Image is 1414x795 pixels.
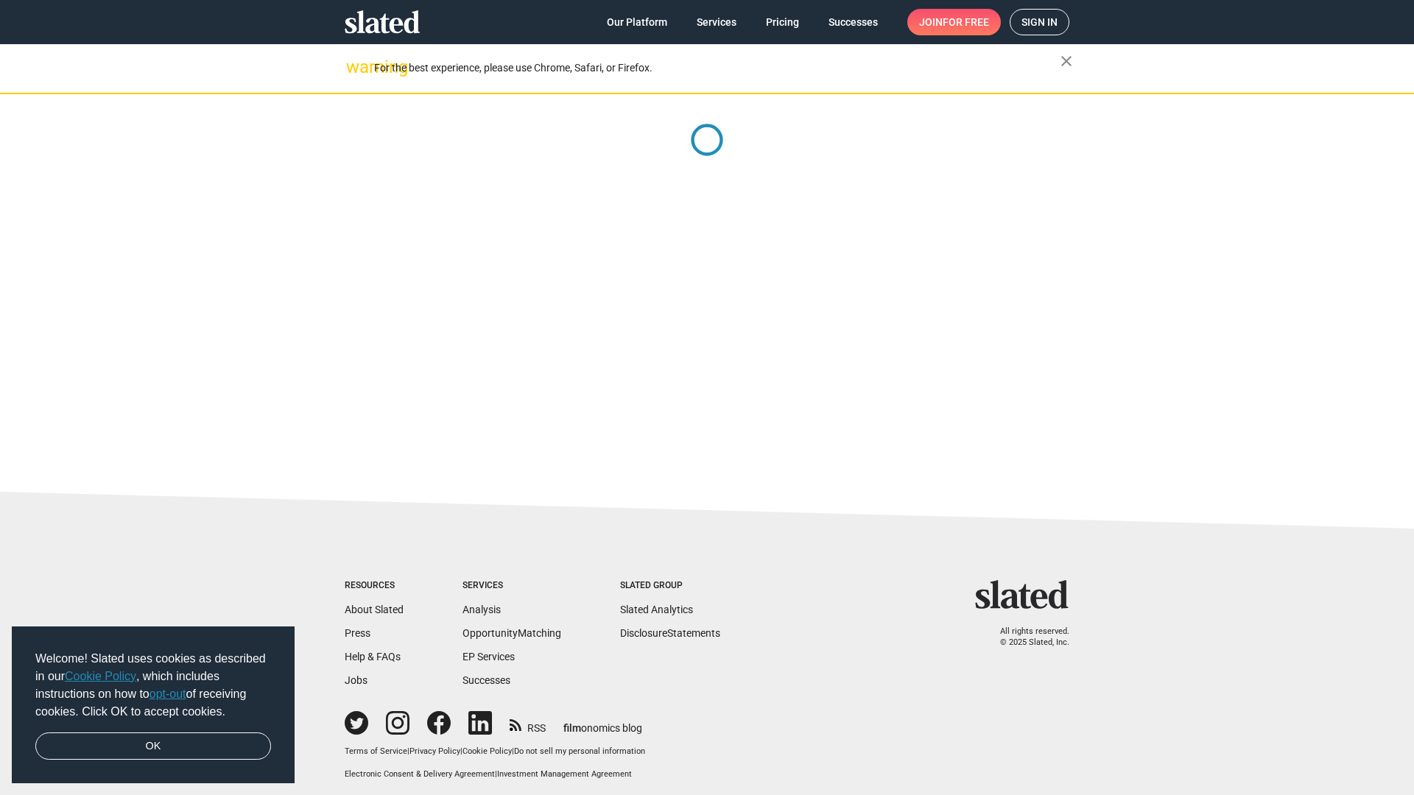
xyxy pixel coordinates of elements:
[1021,10,1058,35] span: Sign in
[563,722,581,734] span: film
[12,626,295,784] div: cookieconsent
[35,650,271,721] span: Welcome! Slated uses cookies as described in our , which includes instructions on how to of recei...
[462,580,561,592] div: Services
[510,713,546,735] a: RSS
[829,9,878,35] span: Successes
[65,670,136,682] a: Cookie Policy
[907,9,1001,35] a: Joinfor free
[766,9,799,35] span: Pricing
[919,9,989,35] span: Join
[407,746,409,756] span: |
[685,9,748,35] a: Services
[620,580,720,592] div: Slated Group
[345,604,404,615] a: About Slated
[35,732,271,760] a: dismiss cookie message
[512,746,514,756] span: |
[460,746,462,756] span: |
[462,604,501,615] a: Analysis
[462,746,512,756] a: Cookie Policy
[462,627,561,639] a: OpportunityMatching
[754,9,811,35] a: Pricing
[943,9,989,35] span: for free
[462,651,515,662] a: EP Services
[345,627,370,639] a: Press
[345,674,367,686] a: Jobs
[607,9,667,35] span: Our Platform
[345,580,404,592] div: Resources
[1058,52,1075,70] mat-icon: close
[345,769,495,779] a: Electronic Consent & Delivery Agreement
[817,9,890,35] a: Successes
[620,604,693,615] a: Slated Analytics
[497,769,632,779] a: Investment Management Agreement
[514,746,645,757] button: Do not sell my personal information
[150,688,186,700] a: opt-out
[985,626,1069,648] p: All rights reserved. © 2025 Slated, Inc.
[374,58,1060,78] div: For the best experience, please use Chrome, Safari, or Firefox.
[409,746,460,756] a: Privacy Policy
[462,674,510,686] a: Successes
[346,58,364,76] mat-icon: warning
[495,769,497,779] span: |
[345,651,401,662] a: Help & FAQs
[697,9,736,35] span: Services
[595,9,679,35] a: Our Platform
[1010,9,1069,35] a: Sign in
[620,627,720,639] a: DisclosureStatements
[563,710,642,735] a: filmonomics blog
[345,746,407,756] a: Terms of Service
